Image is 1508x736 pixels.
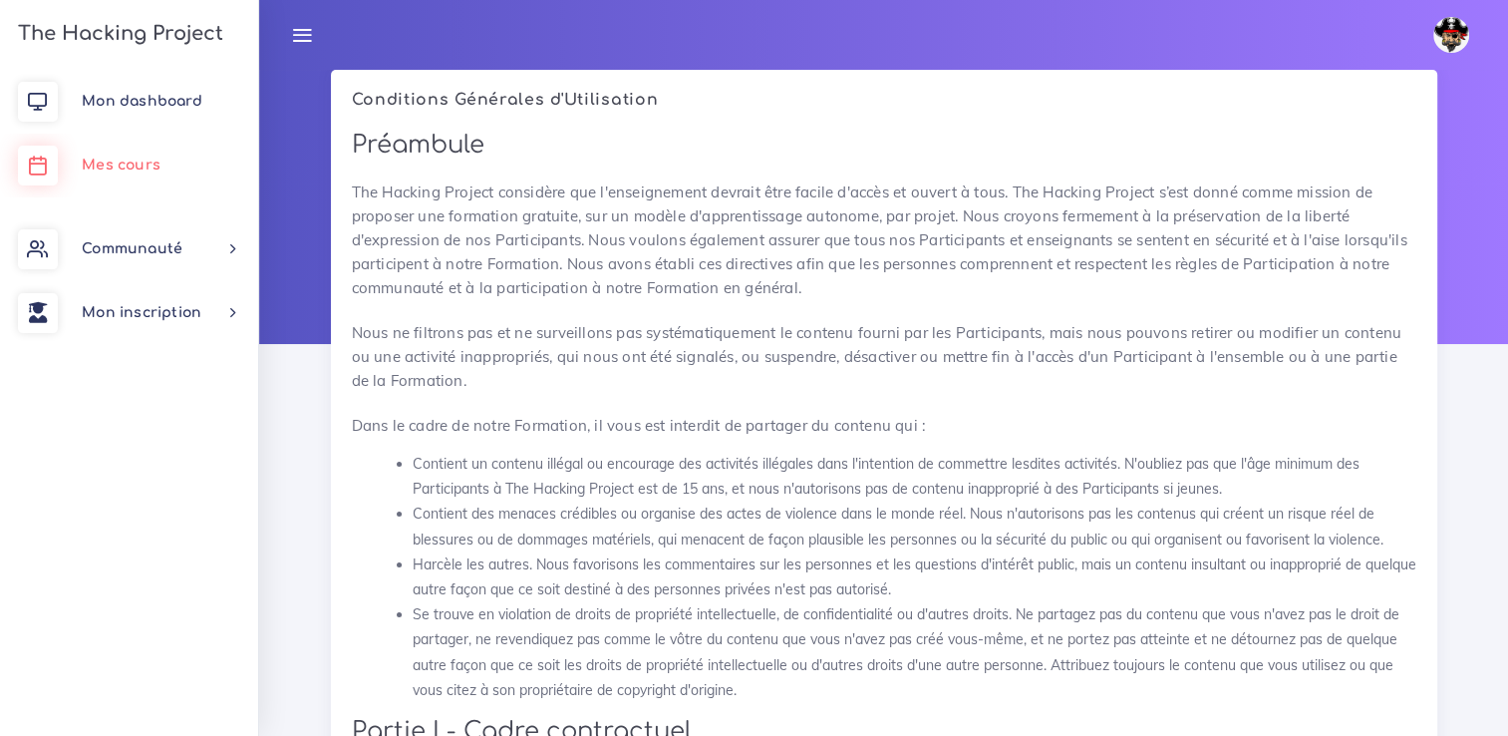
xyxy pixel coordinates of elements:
[82,158,160,173] span: Mes cours
[352,321,1416,393] p: Nous ne filtrons pas et ne surveillons pas systématiquement le contenu fourni par les Participant...
[1433,17,1469,53] img: avatar
[82,94,202,109] span: Mon dashboard
[413,602,1416,703] li: Se trouve en violation de droits de propriété intellectuelle, de confidentialité ou d'autres droi...
[413,502,1416,552] li: Contient des menaces crédibles ou organise des actes de violence dans le monde réel. Nous n'autor...
[82,241,182,256] span: Communauté
[413,552,1416,602] li: Harcèle les autres. Nous favorisons les commentaires sur les personnes et les questions d'intérêt...
[12,23,223,45] h3: The Hacking Project
[352,181,1416,300] p: The Hacking Project considère que l'enseignement devrait être facile d'accès et ouvert à tous. Th...
[352,131,1416,160] h2: Préambule
[352,91,1416,110] h5: Conditions Générales d'Utilisation
[352,414,1416,438] p: Dans le cadre de notre Formation, il vous est interdit de partager du contenu qui :
[413,452,1416,502] li: Contient un contenu illégal ou encourage des activités illégales dans l'intention de commettre le...
[82,305,201,320] span: Mon inscription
